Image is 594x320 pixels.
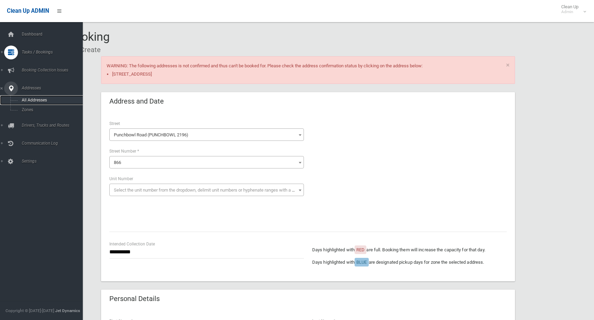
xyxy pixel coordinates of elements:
header: Address and Date [101,95,172,108]
span: Select the unit number from the dropdown, delimit unit numbers or hyphenate ranges with a comma [114,187,307,193]
span: Clean Up [558,4,585,14]
span: RED [356,247,365,252]
span: Clean Up ADMIN [7,8,49,14]
span: Addresses [20,86,88,90]
span: Settings [20,159,88,164]
span: All Addresses [20,98,82,103]
div: WARNING: The following addresses is not confirmed and thus can't be booked for. Please check the ... [101,56,515,84]
span: Zones [20,107,82,112]
span: Tasks / Bookings [20,50,88,55]
span: 866 [111,158,302,167]
span: Drivers, Trucks and Routes [20,123,88,128]
a: × [506,62,509,69]
span: Communication Log [20,141,88,146]
header: Personal Details [101,292,168,306]
li: Create [75,43,101,56]
p: Days highlighted with are designated pickup days for zone the selected address. [312,258,507,266]
p: Days highlighted with are full. Booking them will increase the capacity for that day. [312,246,507,254]
span: Copyright © [DATE]-[DATE] [6,308,54,313]
span: Punchbowl Road (PUNCHBOWL 2196) [111,130,302,140]
span: 866 [114,160,121,165]
a: [STREET_ADDRESS] [112,71,152,77]
span: Dashboard [20,32,88,37]
span: Punchbowl Road (PUNCHBOWL 2196) [109,128,304,141]
strong: Jet Dynamics [55,308,80,313]
span: 866 [109,156,304,168]
span: BLUE [356,260,367,265]
span: Booking Collection Issues [20,68,88,72]
small: Admin [561,9,578,14]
